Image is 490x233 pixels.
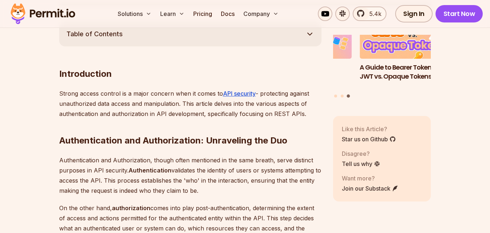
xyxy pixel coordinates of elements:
[353,7,386,21] a: 5.4k
[333,4,431,99] div: Posts
[59,135,287,146] strong: Authentication and Authorization: Unraveling the Duo
[59,68,112,79] strong: Introduction
[59,88,321,119] p: Strong access control is a major concern when it comes to - protecting against unauthorized data ...
[360,4,458,90] li: 3 of 3
[112,204,150,212] strong: authorization
[342,184,398,193] a: Join our Substack
[190,7,215,21] a: Pricing
[342,174,398,183] p: Want more?
[334,95,337,97] button: Go to slide 1
[342,149,380,158] p: Disagree?
[342,125,396,133] p: Like this Article?
[342,159,380,168] a: Tell us why
[365,9,381,18] span: 5.4k
[360,63,458,81] h3: A Guide to Bearer Tokens: JWT vs. Opaque Tokens
[66,29,123,39] span: Table of Contents
[341,95,344,97] button: Go to slide 2
[218,7,238,21] a: Docs
[7,1,78,26] img: Permit logo
[254,4,352,90] li: 2 of 3
[342,135,396,143] a: Star us on Github
[223,90,256,97] a: API security
[436,5,483,22] a: Start Now
[240,7,282,21] button: Company
[59,155,321,196] p: Authentication and Authorization, though often mentioned in the same breath, serve distinct purpo...
[115,7,154,21] button: Solutions
[347,95,350,98] button: Go to slide 3
[395,5,433,22] a: Sign In
[360,4,458,90] a: A Guide to Bearer Tokens: JWT vs. Opaque TokensA Guide to Bearer Tokens: JWT vs. Opaque Tokens
[157,7,187,21] button: Learn
[59,22,321,46] button: Table of Contents
[129,167,171,174] strong: Authentication
[254,63,352,90] h3: Policy-Based Access Control (PBAC) Isn’t as Great as You Think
